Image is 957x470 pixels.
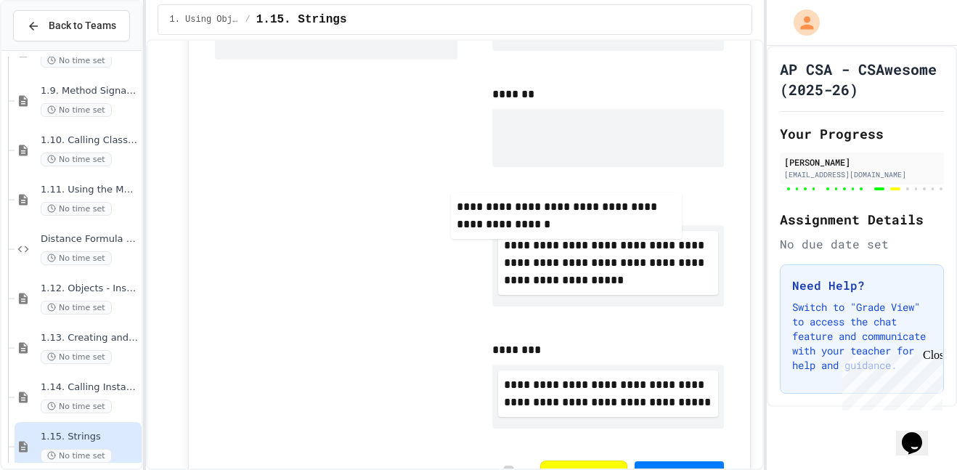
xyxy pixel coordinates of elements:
[780,59,944,100] h1: AP CSA - CSAwesome (2025-26)
[41,184,139,196] span: 1.11. Using the Math Class
[41,134,139,147] span: 1.10. Calling Class Methods
[836,349,942,410] iframe: chat widget
[41,431,139,443] span: 1.15. Strings
[41,332,139,344] span: 1.13. Creating and Initializing Objects: Constructors
[778,6,823,39] div: My Account
[41,233,139,246] span: Distance Formula Program
[780,235,944,253] div: No due date set
[792,300,932,373] p: Switch to "Grade View" to access the chat feature and communicate with your teacher for help and ...
[41,381,139,394] span: 1.14. Calling Instance Methods
[41,153,112,166] span: No time set
[256,11,347,28] span: 1.15. Strings
[784,169,940,180] div: [EMAIL_ADDRESS][DOMAIN_NAME]
[13,10,130,41] button: Back to Teams
[41,350,112,364] span: No time set
[245,14,251,25] span: /
[41,301,112,315] span: No time set
[780,123,944,144] h2: Your Progress
[896,412,942,455] iframe: chat widget
[170,14,240,25] span: 1. Using Objects and Methods
[41,85,139,97] span: 1.9. Method Signatures
[41,400,112,413] span: No time set
[784,155,940,169] div: [PERSON_NAME]
[41,103,112,117] span: No time set
[41,251,112,265] span: No time set
[780,209,944,230] h2: Assignment Details
[41,283,139,295] span: 1.12. Objects - Instances of Classes
[49,18,116,33] span: Back to Teams
[41,54,112,68] span: No time set
[41,202,112,216] span: No time set
[41,449,112,463] span: No time set
[6,6,100,92] div: Chat with us now!Close
[792,277,932,294] h3: Need Help?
